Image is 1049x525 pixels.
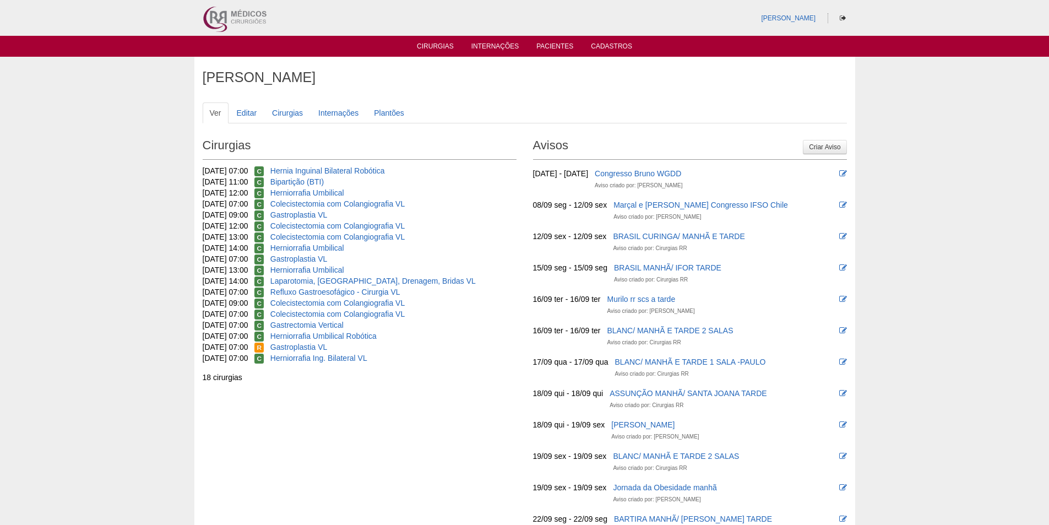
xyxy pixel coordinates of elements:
span: Confirmada [254,288,264,297]
h1: [PERSON_NAME] [203,71,847,84]
a: Bipartição (BTI) [270,177,324,186]
div: [DATE] - [DATE] [533,168,589,179]
a: BRASIL MANHÃ/ IFOR TARDE [614,263,721,272]
a: Marçal e [PERSON_NAME] Congresso IFSO Chile [613,201,788,209]
div: 08/09 seg - 12/09 sex [533,199,607,210]
a: [PERSON_NAME] [611,420,675,429]
a: Cirurgias [417,42,454,53]
div: 18/09 qui - 18/09 qui [533,388,604,399]
a: Jornada da Obesidade manhã [613,483,716,492]
span: [DATE] 12:00 [203,221,248,230]
i: Editar [839,484,847,491]
span: Confirmada [254,299,264,308]
span: Confirmada [254,188,264,198]
a: Herniorrafia Umbilical [270,243,344,252]
span: [DATE] 07:00 [203,199,248,208]
a: Colecistectomia com Colangiografia VL [270,299,405,307]
div: 16/09 ter - 16/09 ter [533,325,601,336]
i: Sair [840,15,846,21]
div: 22/09 seg - 22/09 seg [533,513,607,524]
a: Gastroplastia VL [270,210,328,219]
a: Colecistectomia com Colangiografia VL [270,221,405,230]
span: [DATE] 11:00 [203,177,248,186]
div: Aviso criado por: Cirurgias RR [610,400,683,411]
h2: Avisos [533,134,847,160]
a: Refluxo Gastroesofágico - Cirurgia VL [270,288,400,296]
i: Editar [839,264,847,272]
span: Confirmada [254,277,264,286]
span: [DATE] 14:00 [203,243,248,252]
i: Editar [839,232,847,240]
span: [DATE] 07:00 [203,343,248,351]
div: Aviso criado por: [PERSON_NAME] [607,306,694,317]
i: Editar [839,170,847,177]
i: Editar [839,421,847,429]
a: Gastrectomia Vertical [270,321,344,329]
span: [DATE] 12:00 [203,188,248,197]
span: Confirmada [254,177,264,187]
span: Confirmada [254,210,264,220]
a: Colecistectomia com Colangiografia VL [270,310,405,318]
span: [DATE] 13:00 [203,266,248,274]
a: Congresso Bruno WGDD [595,169,681,178]
div: 18/09 qui - 19/09 sex [533,419,605,430]
i: Editar [839,389,847,397]
span: Confirmada [254,255,264,264]
span: [DATE] 13:00 [203,232,248,241]
span: [DATE] 07:00 [203,255,248,263]
div: Aviso criado por: [PERSON_NAME] [611,431,699,442]
a: Ver [203,102,229,123]
span: Confirmada [254,221,264,231]
i: Editar [839,201,847,209]
div: 12/09 sex - 12/09 sex [533,231,607,242]
div: 19/09 sex - 19/09 sex [533,451,607,462]
div: Aviso criado por: Cirurgias RR [614,274,688,285]
a: ASSUNÇÃO MANHÃ/ SANTA JOANA TARDE [610,389,767,398]
span: [DATE] 14:00 [203,277,248,285]
a: [PERSON_NAME] [761,14,816,22]
a: Murilo rr scs a tarde [607,295,675,304]
span: [DATE] 07:00 [203,332,248,340]
a: BLANC/ MANHÃ E TARDE 2 SALAS [607,326,733,335]
span: Confirmada [254,354,264,364]
a: Internações [471,42,519,53]
a: Herniorrafia Umbilical [270,188,344,197]
div: 18 cirurgias [203,372,517,383]
a: BLANC/ MANHÃ E TARDE 1 SALA -PAULO [615,358,766,366]
span: Confirmada [254,266,264,275]
i: Editar [839,452,847,460]
div: Aviso criado por: [PERSON_NAME] [595,180,682,191]
a: BLANC/ MANHÃ E TARDE 2 SALAS [613,452,739,461]
span: [DATE] 09:00 [203,210,248,219]
i: Editar [839,327,847,334]
a: Cirurgias [265,102,310,123]
div: 16/09 ter - 16/09 ter [533,294,601,305]
h2: Cirurgias [203,134,517,160]
span: [DATE] 07:00 [203,310,248,318]
div: Aviso criado por: [PERSON_NAME] [613,212,701,223]
a: Criar Aviso [803,140,846,154]
div: Aviso criado por: Cirurgias RR [615,369,689,380]
a: Herniorrafia Umbilical [270,266,344,274]
span: [DATE] 07:00 [203,321,248,329]
div: Aviso criado por: Cirurgias RR [613,463,687,474]
a: BRASIL CURINGA/ MANHÃ E TARDE [613,232,744,241]
span: [DATE] 07:00 [203,354,248,362]
div: 19/09 sex - 19/09 sex [533,482,607,493]
span: [DATE] 09:00 [203,299,248,307]
div: Aviso criado por: [PERSON_NAME] [613,494,700,505]
a: Internações [311,102,366,123]
a: Laparotomia, [GEOGRAPHIC_DATA], Drenagem, Bridas VL [270,277,476,285]
a: Cadastros [591,42,632,53]
a: Colecistectomia com Colangiografia VL [270,232,405,241]
a: Gastroplastia VL [270,255,328,263]
a: Hernia Inguinal Bilateral Robótica [270,166,385,175]
span: Confirmada [254,332,264,342]
span: Confirmada [254,199,264,209]
i: Editar [839,515,847,523]
a: Plantões [367,102,411,123]
div: 17/09 qua - 17/09 qua [533,356,608,367]
span: Confirmada [254,321,264,331]
span: Confirmada [254,232,264,242]
a: Colecistectomia com Colangiografia VL [270,199,405,208]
